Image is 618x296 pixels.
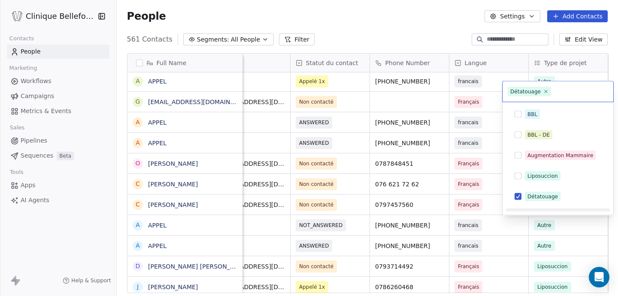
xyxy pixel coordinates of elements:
[527,131,550,139] div: BBL - DE
[527,193,558,200] div: Détatouage
[527,111,537,118] div: BBL
[527,172,558,180] div: Liposuccion
[506,106,610,267] div: Suggestions
[527,152,593,159] div: Augmentation Mammaire
[510,88,541,96] div: Détatouage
